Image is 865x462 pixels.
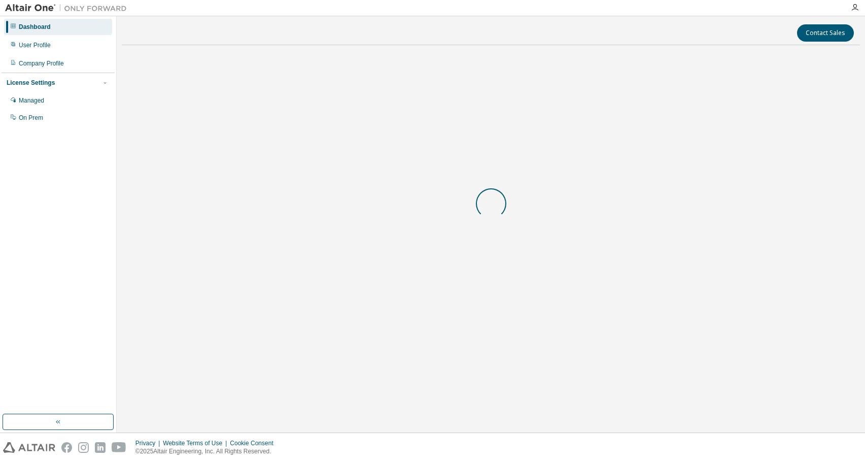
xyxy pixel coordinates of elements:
[230,439,279,447] div: Cookie Consent
[797,24,854,42] button: Contact Sales
[19,59,64,68] div: Company Profile
[3,442,55,453] img: altair_logo.svg
[7,79,55,87] div: License Settings
[112,442,126,453] img: youtube.svg
[163,439,230,447] div: Website Terms of Use
[19,41,51,49] div: User Profile
[19,96,44,105] div: Managed
[61,442,72,453] img: facebook.svg
[78,442,89,453] img: instagram.svg
[95,442,106,453] img: linkedin.svg
[135,439,163,447] div: Privacy
[135,447,280,456] p: © 2025 Altair Engineering, Inc. All Rights Reserved.
[19,114,43,122] div: On Prem
[19,23,51,31] div: Dashboard
[5,3,132,13] img: Altair One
